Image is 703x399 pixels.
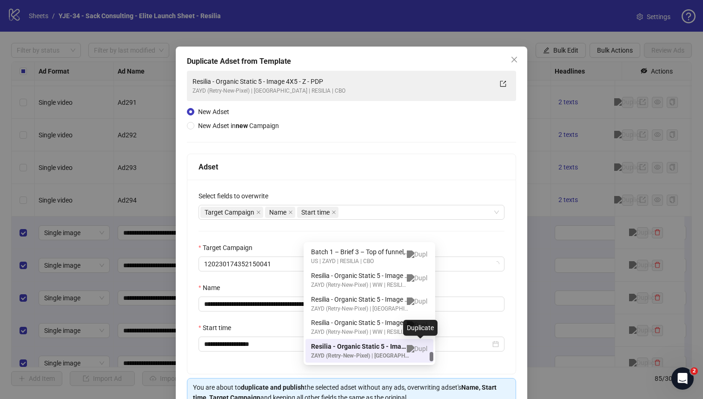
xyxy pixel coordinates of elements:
div: Resilia - Organic Static 5 - Image 4X5 - Z - PDP [305,339,433,363]
span: Name [265,207,295,218]
span: Start time [301,207,330,217]
div: Duplicate [403,320,438,336]
input: Start time [204,339,491,349]
span: close [511,56,518,63]
span: 2 [690,367,698,375]
span: close [288,210,293,215]
div: Resilia - Organic Static 5 - Image 4X5 - Z - PDP [192,76,492,87]
span: 120230174352150041 [204,257,499,271]
button: Close [507,52,522,67]
div: ZAYD (Retry-New-Pixel) | [GEOGRAPHIC_DATA] | RESILIA | CBO [311,304,409,313]
div: Adset [199,161,504,173]
div: Batch 1 – Brief 3 – Top of funnel, new positioning - all problems [311,247,409,257]
div: Resilia - Organic Static 5 - Image 1X1 - Z - Advertorial - Copy [305,363,433,386]
iframe: Intercom live chat [671,367,694,390]
label: Select fields to overwrite [199,191,274,201]
img: Duplicate [407,250,434,258]
img: Duplicate [407,298,434,305]
div: US | ZAYD | RESILIA | CBO [311,257,409,266]
span: export [500,81,506,87]
div: Resilia - Organic Static 5 - Image 4X5 - Z - Advertorial [305,292,433,316]
button: Duplicate [413,341,428,356]
span: New Adset in Campaign [198,122,279,129]
span: close [256,210,261,215]
div: Resilia - Organic Static 5 - Image 4X5 - Z - PDP [305,315,433,339]
span: Name [269,207,286,217]
button: Duplicate [413,318,428,332]
div: ZAYD (Retry-New-Pixel) | WW | RESILIA | CBO [311,328,409,337]
span: loading [493,261,500,267]
button: Duplicate [413,271,428,285]
div: ZAYD (Retry-New-Pixel) | [GEOGRAPHIC_DATA] | RESILIA | CBO [192,87,492,95]
div: Resilia - Organic Static 5 - Image 4X5 - Z - PDP [311,341,409,352]
label: Start time [199,323,237,333]
div: Resilia - Organic Static 5 - Image 4X5 - Z - PDP [311,318,409,328]
img: Duplicate [407,274,434,282]
strong: duplicate and publish [241,384,305,391]
div: ZAYD (Retry-New-Pixel) | [GEOGRAPHIC_DATA] | RESILIA | CBO [311,352,409,360]
div: Resilia - Organic Static 5 - Image 4X5 - Z - Advertorial [311,294,409,304]
span: Target Campaign [200,207,263,218]
label: Target Campaign [199,243,259,253]
span: Start time [297,207,338,218]
span: New Adset [198,108,229,115]
div: Resilia - Organic Static 5 - Image 4X5 - Z - Advertorial [311,271,409,281]
span: Target Campaign [205,207,254,217]
div: Batch 1 – Brief 3 – Top of funnel, new positioning - all problems [305,244,433,268]
button: Duplicate [413,247,428,262]
img: Duplicate [407,345,434,352]
input: Name [199,297,504,311]
button: Duplicate [413,294,428,309]
div: Resilia - Organic Static 5 - Image 4X5 - Z - Advertorial [305,268,433,292]
span: close [332,210,336,215]
div: Duplicate Adset from Template [187,56,516,67]
div: ZAYD (Retry-New-Pixel) | WW | RESILIA | CBO [311,281,409,290]
label: Name [199,283,226,293]
strong: new [236,122,248,129]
